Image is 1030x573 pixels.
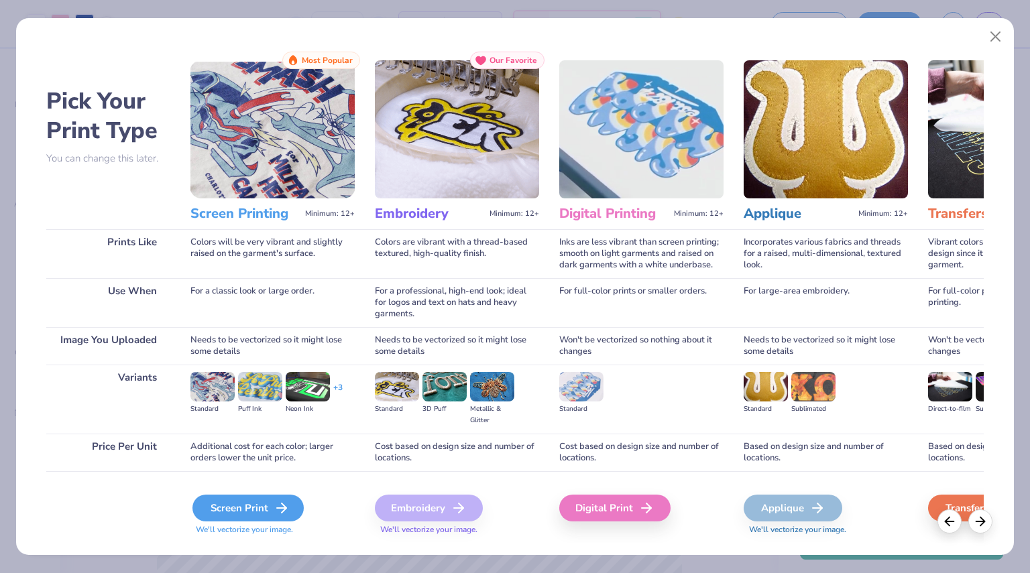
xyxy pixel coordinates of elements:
div: For large-area embroidery. [744,278,908,327]
span: Minimum: 12+ [674,209,724,218]
span: Minimum: 12+ [305,209,355,218]
img: Applique [744,60,908,198]
div: Use When [46,278,170,327]
img: Standard [744,372,788,401]
span: We'll vectorize your image. [375,524,539,535]
img: Embroidery [375,60,539,198]
div: Additional cost for each color; larger orders lower the unit price. [190,434,355,471]
h3: Digital Printing [559,205,669,222]
img: Supacolor [976,372,1020,401]
img: Standard [559,372,604,401]
h3: Screen Printing [190,205,300,222]
img: Sublimated [791,372,836,401]
img: Direct-to-film [928,372,972,401]
div: Colors will be very vibrant and slightly raised on the garment's surface. [190,229,355,278]
div: + 3 [333,382,343,405]
div: Image You Uploaded [46,327,170,365]
h3: Applique [744,205,853,222]
div: Puff Ink [238,403,282,415]
img: Puff Ink [238,372,282,401]
div: Standard [559,403,604,415]
div: Incorporates various fabrics and threads for a raised, multi-dimensional, textured look. [744,229,908,278]
div: Metallic & Glitter [470,403,514,426]
h2: Pick Your Print Type [46,86,170,145]
div: Standard [744,403,788,415]
span: Minimum: 12+ [490,209,539,218]
div: Standard [375,403,419,415]
div: Colors are vibrant with a thread-based textured, high-quality finish. [375,229,539,278]
h3: Embroidery [375,205,484,222]
div: Needs to be vectorized so it might lose some details [744,327,908,365]
div: Direct-to-film [928,403,972,415]
div: For a classic look or large order. [190,278,355,327]
div: 3D Puff [422,403,467,415]
div: Neon Ink [286,403,330,415]
img: Standard [190,372,235,401]
div: For a professional, high-end look; ideal for logos and text on hats and heavy garments. [375,278,539,327]
span: Minimum: 12+ [858,209,908,218]
div: Applique [744,495,842,521]
div: Variants [46,365,170,434]
span: Most Popular [302,56,353,65]
img: 3D Puff [422,372,467,401]
div: Inks are less vibrant than screen printing; smooth on light garments and raised on dark garments ... [559,229,724,278]
div: Needs to be vectorized so it might lose some details [190,327,355,365]
div: For full-color prints or smaller orders. [559,278,724,327]
img: Neon Ink [286,372,330,401]
div: Screen Print [192,495,304,521]
div: Cost based on design size and number of locations. [375,434,539,471]
img: Metallic & Glitter [470,372,514,401]
span: We'll vectorize your image. [190,524,355,535]
div: Won't be vectorized so nothing about it changes [559,327,724,365]
button: Close [983,24,1009,50]
div: Needs to be vectorized so it might lose some details [375,327,539,365]
div: Based on design size and number of locations. [744,434,908,471]
div: Cost based on design size and number of locations. [559,434,724,471]
span: We'll vectorize your image. [744,524,908,535]
div: Sublimated [791,403,836,415]
img: Screen Printing [190,60,355,198]
div: Standard [190,403,235,415]
div: Supacolor [976,403,1020,415]
img: Standard [375,372,419,401]
div: Transfers [928,495,1027,521]
div: Digital Print [559,495,671,521]
div: Prints Like [46,229,170,278]
p: You can change this later. [46,153,170,164]
span: Our Favorite [490,56,537,65]
div: Embroidery [375,495,483,521]
div: Price Per Unit [46,434,170,471]
img: Digital Printing [559,60,724,198]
